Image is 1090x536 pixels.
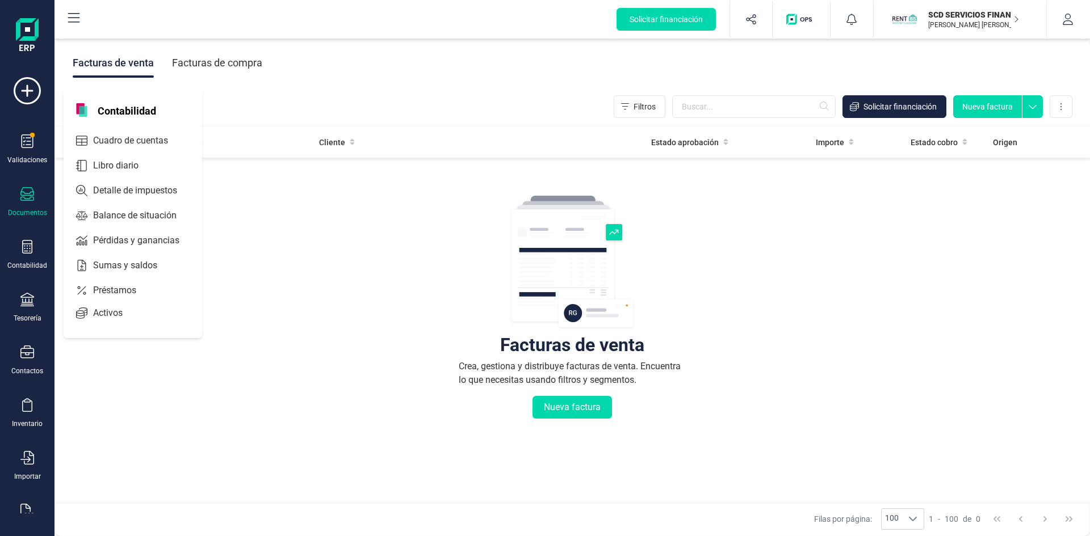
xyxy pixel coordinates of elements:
span: Importe [816,137,844,148]
button: Logo de OPS [779,1,823,37]
span: 100 [945,513,958,525]
div: - [929,513,980,525]
span: 100 [882,509,902,529]
span: 1 [929,513,933,525]
div: Facturas de venta [73,48,154,78]
span: Cuadro de cuentas [89,134,188,147]
span: Activos [89,306,143,320]
span: Préstamos [89,284,157,297]
div: Validaciones [7,155,47,164]
span: Pérdidas y ganancias [89,234,200,247]
span: Contabilidad [91,103,163,117]
button: Last Page [1058,508,1080,530]
div: Importar [14,472,41,481]
div: Contabilidad [7,261,47,270]
div: Facturas de compra [172,48,262,78]
span: Cliente [319,137,345,148]
span: Balance de situación [89,209,197,222]
span: Libro diario [89,159,159,172]
button: SCSCD SERVICIOS FINANCIEROS SL[PERSON_NAME] [PERSON_NAME] VOZMEDIANO [PERSON_NAME] [887,1,1033,37]
div: Documentos [8,208,47,217]
span: Detalle de impuestos [89,184,198,197]
span: Estado aprobación [651,137,719,148]
p: [PERSON_NAME] [PERSON_NAME] VOZMEDIANO [PERSON_NAME] [928,20,1019,29]
button: Previous Page [1010,508,1032,530]
div: Filas por página: [814,508,924,530]
img: Logo de OPS [786,14,816,25]
button: Nueva factura [533,396,612,419]
span: Solicitar financiación [863,101,937,112]
span: de [963,513,971,525]
img: SC [892,7,917,32]
button: Nueva factura [953,95,1022,118]
button: Next Page [1034,508,1056,530]
div: Crea, gestiona y distribuye facturas de venta. Encuentra lo que necesitas usando filtros y segmen... [459,360,686,387]
span: Origen [993,137,1017,148]
div: Tesorería [14,314,41,323]
button: First Page [986,508,1008,530]
img: img-empty-table.svg [510,194,635,330]
button: Filtros [614,95,665,118]
input: Buscar... [672,95,836,118]
button: Solicitar financiación [842,95,946,118]
div: Contactos [11,366,43,375]
span: Filtros [634,101,656,112]
div: Inventario [12,419,43,428]
span: 0 [976,513,980,525]
div: Facturas de venta [500,339,644,351]
span: Estado cobro [911,137,958,148]
span: Solicitar financiación [630,14,703,25]
button: Solicitar financiación [617,8,716,31]
p: SCD SERVICIOS FINANCIEROS SL [928,9,1019,20]
span: Sumas y saldos [89,259,178,272]
img: Logo Finanedi [16,18,39,54]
